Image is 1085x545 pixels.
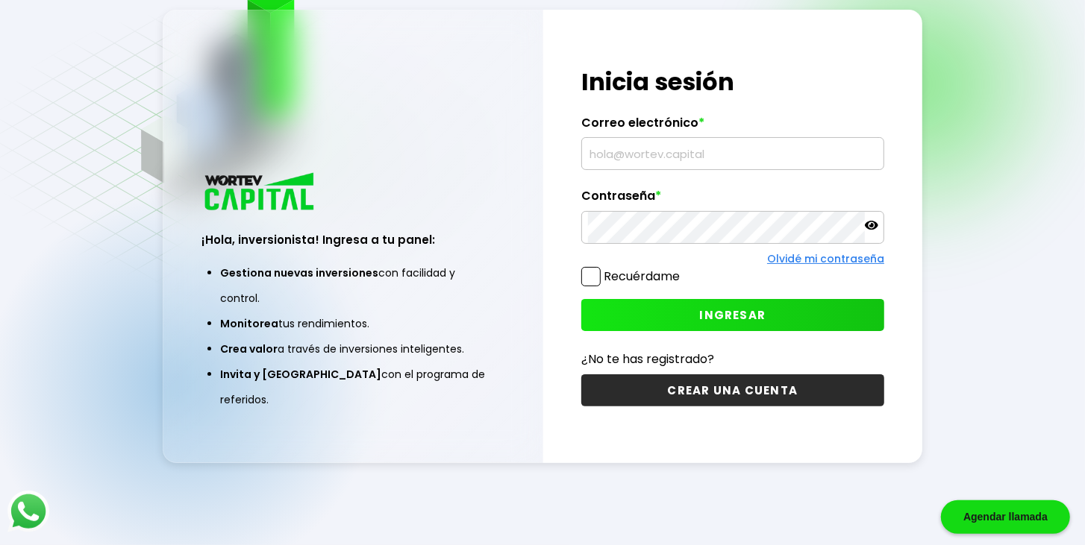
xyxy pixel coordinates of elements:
[7,491,49,532] img: logos_whatsapp-icon.242b2217.svg
[581,299,884,331] button: INGRESAR
[581,374,884,406] button: CREAR UNA CUENTA
[581,350,884,406] a: ¿No te has registrado?CREAR UNA CUENTA
[220,362,486,412] li: con el programa de referidos.
[941,500,1070,534] div: Agendar llamada
[604,268,680,285] label: Recuérdame
[581,350,884,368] p: ¿No te has registrado?
[767,251,884,266] a: Olvidé mi contraseña
[581,189,884,211] label: Contraseña
[220,260,486,311] li: con facilidad y control.
[220,367,381,382] span: Invita y [GEOGRAPHIC_DATA]
[581,64,884,100] h1: Inicia sesión
[588,138,878,169] input: hola@wortev.capital
[220,341,278,356] span: Crea valor
[220,265,378,280] span: Gestiona nuevas inversiones
[220,311,486,336] li: tus rendimientos.
[220,336,486,362] li: a través de inversiones inteligentes.
[699,307,766,323] span: INGRESAR
[201,231,504,248] h3: ¡Hola, inversionista! Ingresa a tu panel:
[581,116,884,138] label: Correo electrónico
[220,316,278,331] span: Monitorea
[201,171,319,215] img: logo_wortev_capital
